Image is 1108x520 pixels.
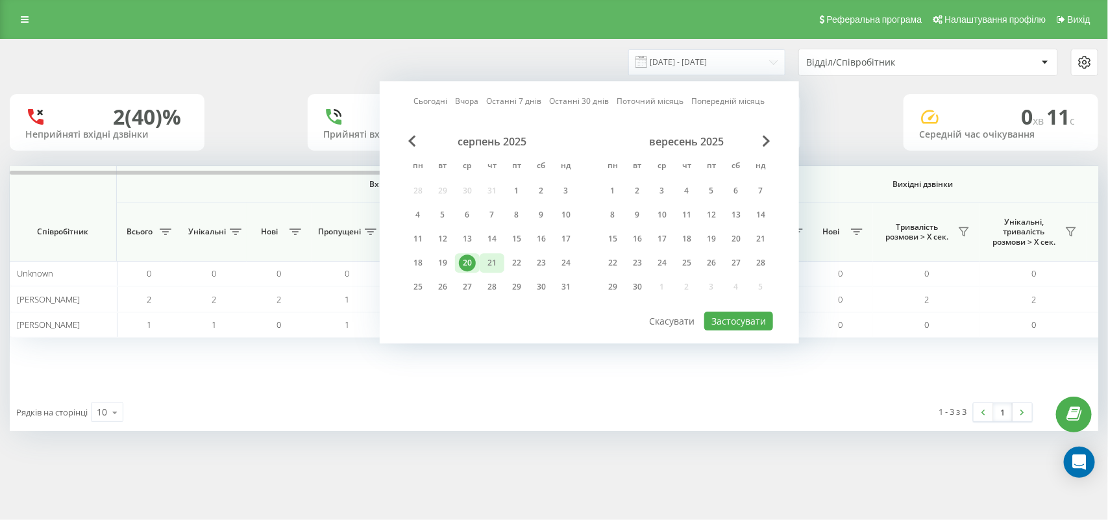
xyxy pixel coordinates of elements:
[654,182,671,199] div: 3
[554,205,578,225] div: нд 10 серп 2025 р.
[748,253,773,273] div: нд 28 вер 2025 р.
[1021,103,1046,130] span: 0
[430,205,455,225] div: вт 5 серп 2025 р.
[1064,447,1095,478] div: Open Intercom Messenger
[702,157,721,177] abbr: п’ятниця
[600,135,773,148] div: вересень 2025
[839,293,843,305] span: 0
[678,206,695,223] div: 11
[17,319,80,330] span: [PERSON_NAME]
[16,406,88,418] span: Рядків на сторінці
[554,229,578,249] div: нд 17 серп 2025 р.
[752,254,769,271] div: 28
[430,229,455,249] div: вт 12 серп 2025 р.
[748,229,773,249] div: нд 21 вер 2025 р.
[650,181,674,201] div: ср 3 вер 2025 р.
[455,229,480,249] div: ср 13 серп 2025 р.
[434,254,451,271] div: 19
[600,277,625,297] div: пн 29 вер 2025 р.
[504,253,529,273] div: пт 22 серп 2025 р.
[147,267,152,279] span: 0
[600,205,625,225] div: пн 8 вер 2025 р.
[617,95,684,108] a: Поточний місяць
[533,206,550,223] div: 9
[1068,14,1090,25] span: Вихід
[253,227,286,237] span: Нові
[554,253,578,273] div: нд 24 серп 2025 р.
[1031,319,1036,330] span: 0
[508,279,525,295] div: 29
[625,229,650,249] div: вт 16 вер 2025 р.
[650,253,674,273] div: ср 24 вер 2025 р.
[728,254,745,271] div: 27
[763,135,770,147] span: Next Month
[699,229,724,249] div: пт 19 вер 2025 р.
[455,253,480,273] div: ср 20 серп 2025 р.
[212,319,217,330] span: 1
[752,206,769,223] div: 14
[487,95,542,108] a: Останні 7 днів
[147,293,152,305] span: 2
[147,319,152,330] span: 1
[123,227,156,237] span: Всього
[504,229,529,249] div: пт 15 серп 2025 р.
[674,181,699,201] div: чт 4 вер 2025 р.
[508,230,525,247] div: 15
[629,182,646,199] div: 2
[625,205,650,225] div: вт 9 вер 2025 р.
[939,405,967,418] div: 1 - 3 з 3
[1046,103,1075,130] span: 11
[944,14,1046,25] span: Налаштування профілю
[558,206,574,223] div: 10
[629,279,646,295] div: 30
[529,229,554,249] div: сб 16 серп 2025 р.
[459,230,476,247] div: 13
[480,229,504,249] div: чт 14 серп 2025 р.
[554,181,578,201] div: нд 3 серп 2025 р.
[345,267,350,279] span: 0
[726,157,746,177] abbr: субота
[459,254,476,271] div: 20
[1031,293,1036,305] span: 2
[677,157,696,177] abbr: четвер
[277,267,282,279] span: 0
[97,406,107,419] div: 10
[752,230,769,247] div: 21
[724,229,748,249] div: сб 20 вер 2025 р.
[508,182,525,199] div: 1
[1033,114,1046,128] span: хв
[459,206,476,223] div: 6
[554,277,578,297] div: нд 31 серп 2025 р.
[728,206,745,223] div: 13
[533,254,550,271] div: 23
[674,253,699,273] div: чт 25 вер 2025 р.
[508,206,525,223] div: 8
[924,267,929,279] span: 0
[629,230,646,247] div: 16
[625,181,650,201] div: вт 2 вер 2025 р.
[987,217,1061,247] span: Унікальні, тривалість розмови > Х сек.
[508,254,525,271] div: 22
[533,230,550,247] div: 16
[484,254,500,271] div: 21
[924,293,929,305] span: 2
[459,279,476,295] div: 27
[558,182,574,199] div: 3
[724,205,748,225] div: сб 13 вер 2025 р.
[277,293,282,305] span: 2
[456,95,479,108] a: Вчора
[277,319,282,330] span: 0
[408,157,428,177] abbr: понеділок
[558,254,574,271] div: 24
[414,95,448,108] a: Сьогодні
[603,157,622,177] abbr: понеділок
[529,205,554,225] div: сб 9 серп 2025 р.
[724,181,748,201] div: сб 6 вер 2025 р.
[533,279,550,295] div: 30
[480,277,504,297] div: чт 28 серп 2025 р.
[806,57,961,68] div: Відділ/Співробітник
[212,293,217,305] span: 2
[455,277,480,297] div: ср 27 серп 2025 р.
[484,230,500,247] div: 14
[699,253,724,273] div: пт 26 вер 2025 р.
